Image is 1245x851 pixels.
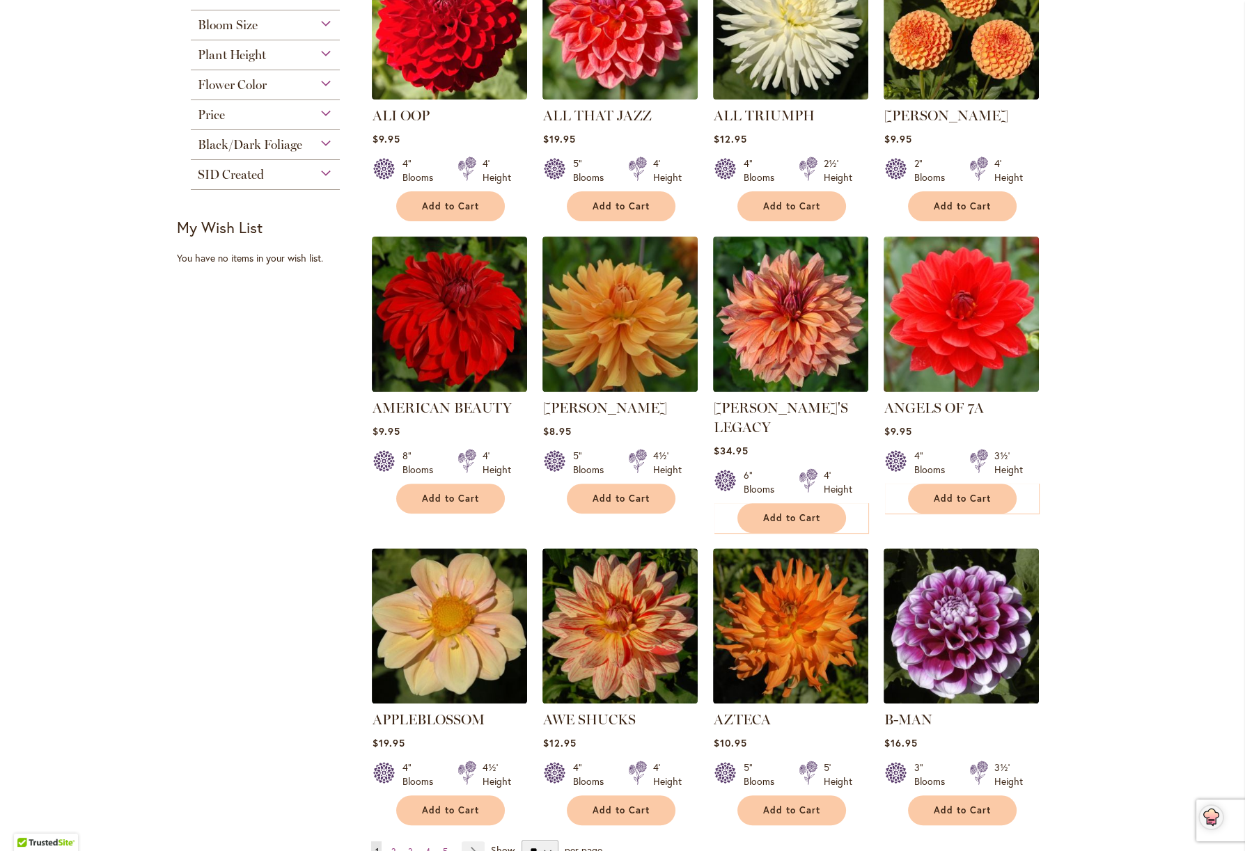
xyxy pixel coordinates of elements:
[884,399,983,416] a: ANGELS OF 7A
[713,381,868,395] a: Andy's Legacy
[422,493,479,504] span: Add to Cart
[482,157,510,184] div: 4' Height
[198,17,258,33] span: Bloom Size
[593,200,650,212] span: Add to Cart
[823,761,852,788] div: 5' Height
[908,795,1017,825] button: Add to Cart
[823,468,852,496] div: 4' Height
[198,77,267,93] span: Flower Color
[372,237,527,392] img: AMERICAN BEAUTY
[713,89,868,102] a: ALL TRIUMPH
[542,548,698,703] img: AWE SHUCKS
[914,449,953,477] div: 4" Blooms
[542,381,698,395] a: ANDREW CHARLES
[542,107,651,124] a: ALL THAT JAZZ
[713,237,868,392] img: Andy's Legacy
[884,548,1039,703] img: B-MAN
[884,711,932,728] a: B-MAN
[994,761,1022,788] div: 3½' Height
[542,237,698,392] img: ANDREW CHARLES
[567,191,675,221] button: Add to Cart
[542,89,698,102] a: ALL THAT JAZZ
[763,200,820,212] span: Add to Cart
[884,693,1039,706] a: B-MAN
[10,802,49,841] iframe: Launch Accessibility Center
[914,157,953,184] div: 2" Blooms
[743,157,782,184] div: 4" Blooms
[198,47,266,63] span: Plant Height
[372,399,511,416] a: AMERICAN BEAUTY
[567,484,675,514] button: Add to Cart
[934,804,991,816] span: Add to Cart
[743,761,782,788] div: 5" Blooms
[372,693,527,706] a: APPLEBLOSSOM
[713,736,746,749] span: $10.95
[396,191,505,221] button: Add to Cart
[482,761,510,788] div: 4½' Height
[482,449,510,477] div: 4' Height
[743,468,782,496] div: 6" Blooms
[422,200,479,212] span: Add to Cart
[372,711,484,728] a: APPLEBLOSSOM
[396,795,505,825] button: Add to Cart
[934,493,991,504] span: Add to Cart
[542,132,575,145] span: $19.95
[593,493,650,504] span: Add to Cart
[372,132,400,145] span: $9.95
[402,761,441,788] div: 4" Blooms
[737,795,846,825] button: Add to Cart
[593,804,650,816] span: Add to Cart
[542,693,698,706] a: AWE SHUCKS
[737,191,846,221] button: Add to Cart
[542,736,576,749] span: $12.95
[177,217,263,237] strong: My Wish List
[884,237,1039,392] img: ANGELS OF 7A
[422,804,479,816] span: Add to Cart
[396,484,505,514] button: Add to Cart
[713,107,814,124] a: ALL TRIUMPH
[884,89,1039,102] a: AMBER QUEEN
[884,736,917,749] span: $16.95
[908,191,1017,221] button: Add to Cart
[652,761,681,788] div: 4' Height
[652,157,681,184] div: 4' Height
[372,107,429,124] a: ALI OOP
[713,548,868,703] img: AZTECA
[884,107,1008,124] a: [PERSON_NAME]
[572,157,611,184] div: 5" Blooms
[884,381,1039,395] a: ANGELS OF 7A
[763,804,820,816] span: Add to Cart
[713,693,868,706] a: AZTECA
[914,761,953,788] div: 3" Blooms
[737,503,846,533] button: Add to Cart
[713,399,847,436] a: [PERSON_NAME]'S LEGACY
[402,449,441,477] div: 8" Blooms
[994,157,1022,184] div: 4' Height
[198,107,225,122] span: Price
[823,157,852,184] div: 2½' Height
[572,761,611,788] div: 4" Blooms
[994,449,1022,477] div: 3½' Height
[372,736,405,749] span: $19.95
[402,157,441,184] div: 4" Blooms
[542,424,571,438] span: $8.95
[713,444,748,457] span: $34.95
[884,132,911,145] span: $9.95
[372,89,527,102] a: ALI OOP
[572,449,611,477] div: 5" Blooms
[372,424,400,438] span: $9.95
[372,548,527,703] img: APPLEBLOSSOM
[542,399,666,416] a: [PERSON_NAME]
[934,200,991,212] span: Add to Cart
[198,137,302,152] span: Black/Dark Foliage
[567,795,675,825] button: Add to Cart
[908,484,1017,514] button: Add to Cart
[177,251,363,265] div: You have no items in your wish list.
[652,449,681,477] div: 4½' Height
[372,381,527,395] a: AMERICAN BEAUTY
[713,711,770,728] a: AZTECA
[542,711,635,728] a: AWE SHUCKS
[198,167,264,182] span: SID Created
[763,512,820,524] span: Add to Cart
[713,132,746,145] span: $12.95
